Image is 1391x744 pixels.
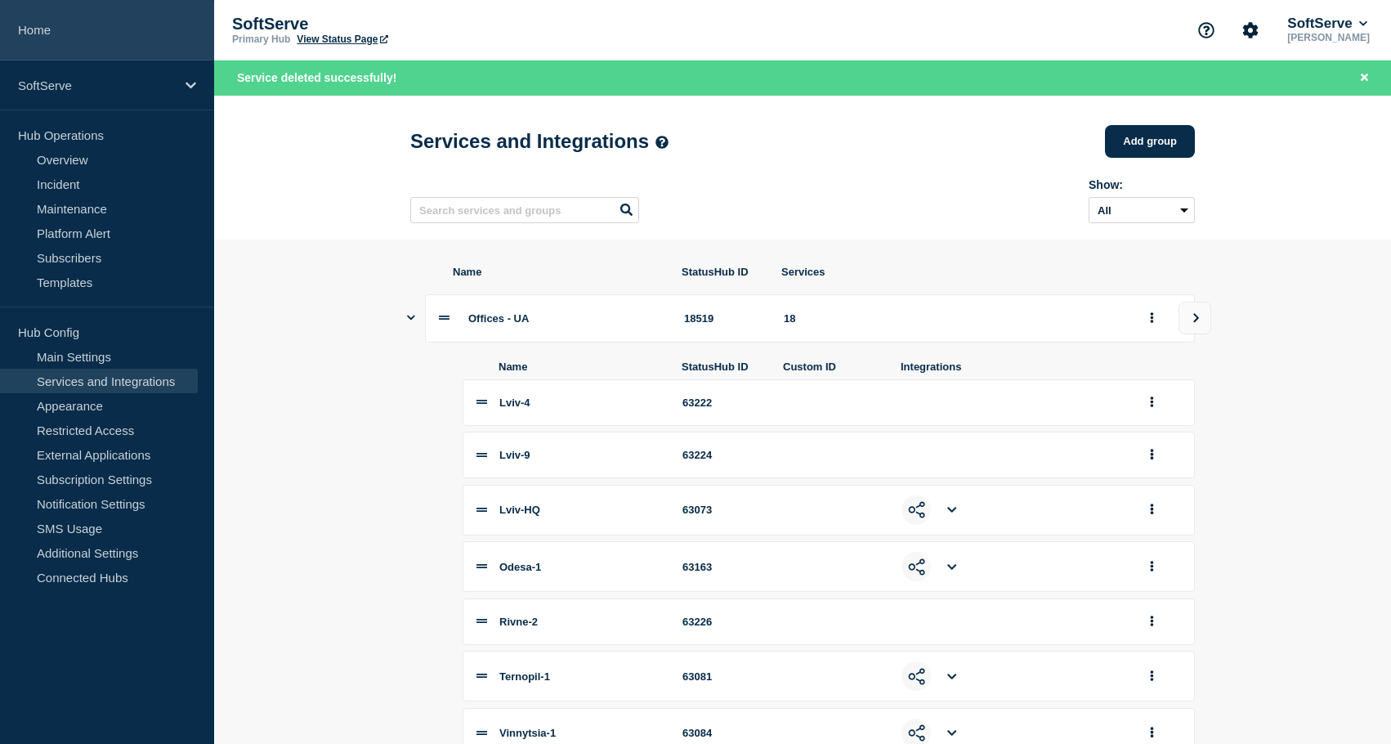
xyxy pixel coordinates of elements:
span: Lviv-4 [499,397,530,409]
span: Lviv-9 [499,449,530,461]
div: 18519 [684,312,764,325]
select: Archived [1089,197,1195,223]
div: 63224 [682,449,764,461]
div: 63073 [682,504,764,516]
button: SoftServe [1284,16,1371,32]
img: generic_hook_icon [908,558,925,576]
h1: Services and Integrations [410,130,669,153]
a: View Status Page [297,34,387,45]
p: SoftServe [232,15,559,34]
button: Account settings [1233,13,1268,47]
span: Lviv-HQ [499,504,540,516]
button: group actions [1142,664,1162,689]
span: Offices - UA [468,312,529,325]
span: StatusHub ID [682,361,763,373]
p: SoftServe [18,78,175,92]
img: generic_hook_icon [908,501,925,518]
span: Service deleted successfully! [237,71,396,84]
img: generic_hook_icon [908,668,925,685]
span: Name [453,266,662,278]
span: Odesa-1 [499,561,541,573]
span: Rivne-2 [499,616,538,628]
button: group actions [1142,497,1162,522]
button: Support [1189,13,1223,47]
span: Name [499,361,662,373]
div: 63222 [682,397,764,409]
button: Close banner [1354,69,1375,87]
div: Show: [1089,178,1195,191]
button: group actions [1142,390,1162,415]
span: Integrations [901,361,1123,373]
button: Show services [407,294,415,343]
p: Primary Hub [232,34,290,45]
button: Add group [1105,125,1195,158]
button: group actions [1142,554,1162,580]
p: [PERSON_NAME] [1284,32,1373,43]
button: group actions [1142,442,1162,468]
div: 63084 [682,727,764,739]
div: 63226 [682,616,764,628]
div: 63081 [682,670,764,683]
span: StatusHub ID [682,266,762,278]
button: group actions [1142,306,1162,331]
img: generic_hook_icon [908,724,925,742]
span: Vinnytsia-1 [499,727,556,739]
span: Custom ID [783,361,881,373]
button: group actions [1142,609,1162,634]
div: 18 [784,312,1122,325]
div: 63163 [682,561,764,573]
span: Ternopil-1 [499,670,550,683]
input: Search services and groups [410,197,639,223]
span: Services [781,266,1123,278]
button: view group [1179,302,1211,334]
